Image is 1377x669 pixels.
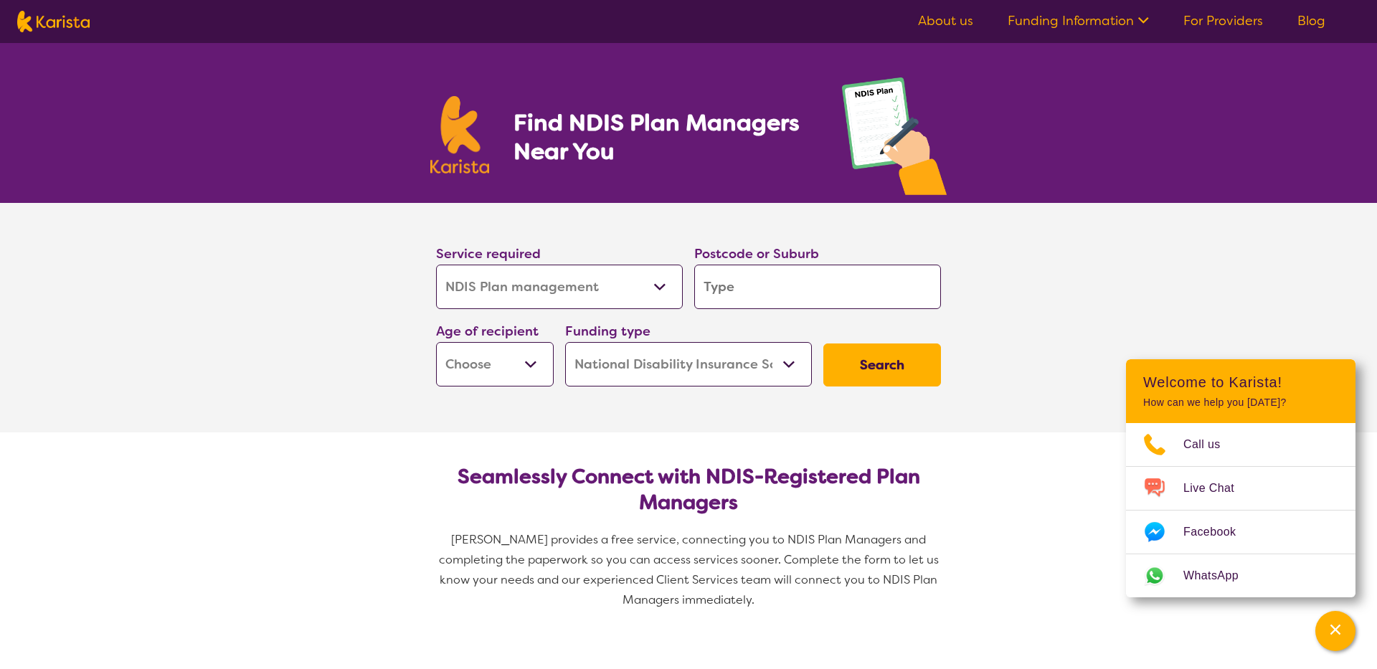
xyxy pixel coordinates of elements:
div: Channel Menu [1126,359,1355,597]
button: Search [823,343,941,386]
h2: Welcome to Karista! [1143,374,1338,391]
p: How can we help you [DATE]? [1143,397,1338,409]
img: Karista logo [17,11,90,32]
input: Type [694,265,941,309]
button: Channel Menu [1315,611,1355,651]
img: plan-management [842,77,947,203]
span: Call us [1183,434,1238,455]
label: Service required [436,245,541,262]
span: WhatsApp [1183,565,1256,587]
a: Funding Information [1008,12,1149,29]
a: Web link opens in a new tab. [1126,554,1355,597]
label: Age of recipient [436,323,539,340]
h1: Find NDIS Plan Managers Near You [514,108,813,166]
a: For Providers [1183,12,1263,29]
a: About us [918,12,973,29]
img: Karista logo [430,96,489,174]
label: Postcode or Suburb [694,245,819,262]
label: Funding type [565,323,650,340]
span: [PERSON_NAME] provides a free service, connecting you to NDIS Plan Managers and completing the pa... [439,532,942,607]
h2: Seamlessly Connect with NDIS-Registered Plan Managers [448,464,929,516]
a: Blog [1297,12,1325,29]
ul: Choose channel [1126,423,1355,597]
span: Live Chat [1183,478,1251,499]
span: Facebook [1183,521,1253,543]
